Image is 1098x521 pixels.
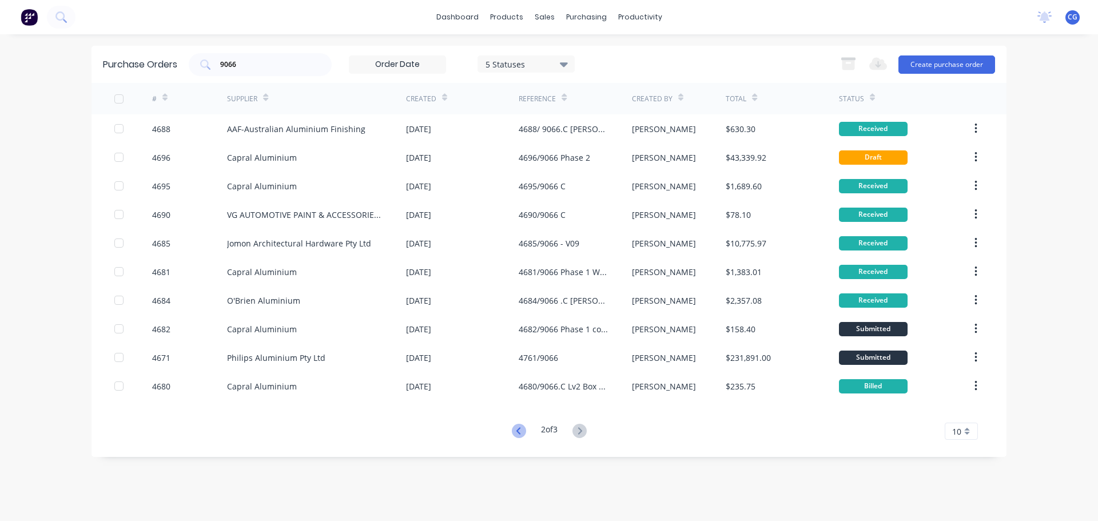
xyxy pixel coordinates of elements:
[726,380,755,392] div: $235.75
[839,236,908,250] div: Received
[1068,12,1077,22] span: CG
[541,423,558,440] div: 2 of 3
[839,150,908,165] div: Draft
[219,59,314,70] input: Search purchase orders...
[227,295,300,307] div: O'Brien Aluminium
[406,94,436,104] div: Created
[227,209,383,221] div: VG AUTOMOTIVE PAINT & ACCESSORIES SUPPLIES
[152,180,170,192] div: 4695
[152,295,170,307] div: 4684
[227,180,297,192] div: Capral Aluminium
[726,237,766,249] div: $10,775.97
[726,152,766,164] div: $43,339.92
[632,209,696,221] div: [PERSON_NAME]
[152,209,170,221] div: 4690
[632,152,696,164] div: [PERSON_NAME]
[726,295,762,307] div: $2,357.08
[839,122,908,136] div: Received
[103,58,177,71] div: Purchase Orders
[898,55,995,74] button: Create purchase order
[227,380,297,392] div: Capral Aluminium
[519,152,590,164] div: 4696/9066 Phase 2
[632,237,696,249] div: [PERSON_NAME]
[726,323,755,335] div: $158.40
[519,352,558,364] div: 4761/9066
[406,123,431,135] div: [DATE]
[406,209,431,221] div: [DATE]
[227,352,325,364] div: Philips Aluminium Pty Ltd
[406,380,431,392] div: [DATE]
[519,323,608,335] div: 4682/9066 Phase 1 components
[227,237,371,249] div: Jomon Architectural Hardware Pty Ltd
[484,9,529,26] div: products
[839,179,908,193] div: Received
[952,425,961,438] span: 10
[839,94,864,104] div: Status
[726,352,771,364] div: $231,891.00
[839,208,908,222] div: Received
[227,94,257,104] div: Supplier
[529,9,560,26] div: sales
[406,266,431,278] div: [DATE]
[406,295,431,307] div: [DATE]
[632,266,696,278] div: [PERSON_NAME]
[632,380,696,392] div: [PERSON_NAME]
[519,237,579,249] div: 4685/9066 - V09
[406,237,431,249] div: [DATE]
[152,380,170,392] div: 4680
[519,209,566,221] div: 4690/9066 C
[406,180,431,192] div: [DATE]
[227,123,365,135] div: AAF-Australian Aluminium Finishing
[406,323,431,335] div: [DATE]
[519,380,608,392] div: 4680/9066.C Lv2 Box section
[612,9,668,26] div: productivity
[632,352,696,364] div: [PERSON_NAME]
[406,152,431,164] div: [DATE]
[227,152,297,164] div: Capral Aluminium
[152,237,170,249] div: 4685
[726,266,762,278] div: $1,383.01
[632,180,696,192] div: [PERSON_NAME]
[632,123,696,135] div: [PERSON_NAME]
[726,94,746,104] div: Total
[839,265,908,279] div: Received
[519,295,608,307] div: 4684/9066 .C [PERSON_NAME] College Back Pans
[519,123,608,135] div: 4688/ 9066.C [PERSON_NAME] College Backpans
[560,9,612,26] div: purchasing
[152,323,170,335] div: 4682
[431,9,484,26] a: dashboard
[349,56,445,73] input: Order Date
[632,94,673,104] div: Created By
[839,322,908,336] div: Submitted
[152,352,170,364] div: 4671
[839,379,908,393] div: Billed
[21,9,38,26] img: Factory
[632,323,696,335] div: [PERSON_NAME]
[726,123,755,135] div: $630.30
[227,323,297,335] div: Capral Aluminium
[632,295,696,307] div: [PERSON_NAME]
[519,266,608,278] div: 4681/9066 Phase 1 WCC
[726,209,751,221] div: $78.10
[152,94,157,104] div: #
[227,266,297,278] div: Capral Aluminium
[726,180,762,192] div: $1,689.60
[152,266,170,278] div: 4681
[519,94,556,104] div: Reference
[839,351,908,365] div: Submitted
[406,352,431,364] div: [DATE]
[152,152,170,164] div: 4696
[486,58,567,70] div: 5 Statuses
[152,123,170,135] div: 4688
[839,293,908,308] div: Received
[519,180,566,192] div: 4695/9066 C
